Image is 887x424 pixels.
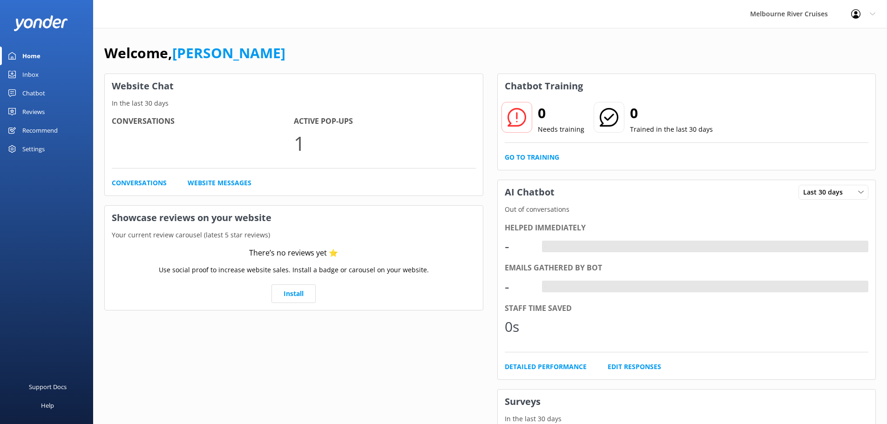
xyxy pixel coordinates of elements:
[188,178,251,188] a: Website Messages
[112,178,167,188] a: Conversations
[630,102,713,124] h2: 0
[505,362,587,372] a: Detailed Performance
[542,281,549,293] div: -
[271,284,316,303] a: Install
[505,222,869,234] div: Helped immediately
[22,121,58,140] div: Recommend
[630,124,713,135] p: Trained in the last 30 days
[112,115,294,128] h4: Conversations
[22,102,45,121] div: Reviews
[249,247,338,259] div: There’s no reviews yet ⭐
[294,128,476,159] p: 1
[105,230,483,240] p: Your current review carousel (latest 5 star reviews)
[14,15,68,31] img: yonder-white-logo.png
[22,140,45,158] div: Settings
[172,43,285,62] a: [PERSON_NAME]
[608,362,661,372] a: Edit Responses
[505,152,559,162] a: Go to Training
[498,180,562,204] h3: AI Chatbot
[498,204,876,215] p: Out of conversations
[498,414,876,424] p: In the last 30 days
[498,390,876,414] h3: Surveys
[505,276,533,298] div: -
[22,84,45,102] div: Chatbot
[22,65,39,84] div: Inbox
[41,396,54,415] div: Help
[538,102,584,124] h2: 0
[105,98,483,108] p: In the last 30 days
[538,124,584,135] p: Needs training
[505,316,533,338] div: 0s
[498,74,590,98] h3: Chatbot Training
[29,377,67,396] div: Support Docs
[803,187,848,197] span: Last 30 days
[105,206,483,230] h3: Showcase reviews on your website
[542,241,549,253] div: -
[22,47,41,65] div: Home
[505,303,869,315] div: Staff time saved
[104,42,285,64] h1: Welcome,
[505,262,869,274] div: Emails gathered by bot
[505,235,533,257] div: -
[294,115,476,128] h4: Active Pop-ups
[105,74,483,98] h3: Website Chat
[159,265,429,275] p: Use social proof to increase website sales. Install a badge or carousel on your website.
